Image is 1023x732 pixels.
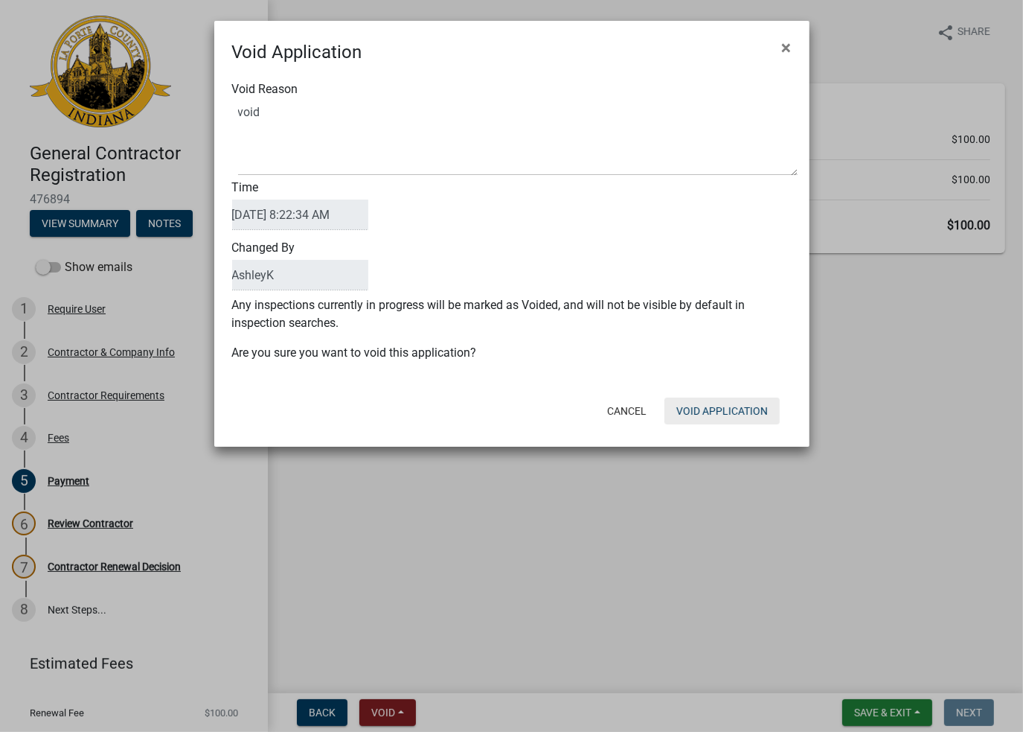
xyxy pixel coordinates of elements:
[232,242,368,290] label: Changed By
[782,37,792,58] span: ×
[232,83,298,95] label: Void Reason
[232,344,792,362] p: Are you sure you want to void this application?
[664,398,780,424] button: Void Application
[232,260,368,290] input: ClosedBy
[232,200,368,230] input: DateTime
[232,39,362,66] h4: Void Application
[238,101,798,176] textarea: Void Reason
[595,398,658,424] button: Cancel
[232,296,792,332] p: Any inspections currently in progress will be marked as Voided, and will not be visible by defaul...
[770,27,804,69] button: Close
[232,182,368,230] label: Time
